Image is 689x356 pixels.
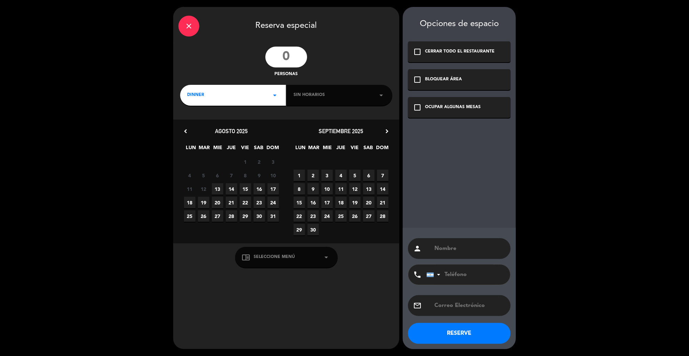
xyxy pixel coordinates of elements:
[240,156,251,168] span: 1
[322,144,333,155] span: MIE
[184,170,195,181] span: 4
[335,183,347,195] span: 11
[434,244,505,253] input: Nombre
[185,144,197,155] span: LUN
[226,183,237,195] span: 14
[349,144,360,155] span: VIE
[321,210,333,222] span: 24
[335,210,347,222] span: 25
[413,75,422,84] i: check_box_outline_blank
[434,301,505,310] input: Correo Electrónico
[212,197,223,208] span: 20
[413,270,422,279] i: phone
[254,156,265,168] span: 2
[187,92,204,99] span: DINNER
[307,183,319,195] span: 9
[413,103,422,112] i: check_box_outline_blank
[413,301,422,310] i: email
[184,197,195,208] span: 18
[254,254,295,261] span: Seleccione Menú
[212,170,223,181] span: 6
[267,210,279,222] span: 31
[254,170,265,181] span: 9
[198,183,209,195] span: 12
[254,183,265,195] span: 16
[295,144,306,155] span: LUN
[239,144,251,155] span: VIE
[335,170,347,181] span: 4
[212,183,223,195] span: 13
[184,210,195,222] span: 25
[294,170,305,181] span: 1
[212,210,223,222] span: 27
[377,210,388,222] span: 28
[242,253,250,261] i: chrome_reader_mode
[182,128,189,135] i: chevron_left
[307,210,319,222] span: 23
[377,91,385,99] i: arrow_drop_down
[413,244,422,253] i: person
[294,210,305,222] span: 22
[212,144,224,155] span: MIE
[383,128,391,135] i: chevron_right
[377,197,388,208] span: 21
[267,183,279,195] span: 17
[335,144,347,155] span: JUE
[199,144,210,155] span: MAR
[294,183,305,195] span: 8
[307,170,319,181] span: 2
[349,210,361,222] span: 26
[349,183,361,195] span: 12
[308,144,320,155] span: MAR
[307,224,319,235] span: 30
[226,144,237,155] span: JUE
[267,197,279,208] span: 24
[425,48,495,55] div: CERRAR TODO EL RESTAURANTE
[349,170,361,181] span: 5
[377,183,388,195] span: 14
[321,183,333,195] span: 10
[265,47,307,67] input: 0
[363,197,375,208] span: 20
[426,265,503,285] input: Teléfono
[240,183,251,195] span: 15
[321,197,333,208] span: 17
[271,91,279,99] i: arrow_drop_down
[198,197,209,208] span: 19
[362,144,374,155] span: SAB
[266,144,278,155] span: DOM
[226,170,237,181] span: 7
[319,128,363,135] span: septiembre 2025
[240,170,251,181] span: 8
[215,128,248,135] span: agosto 2025
[307,197,319,208] span: 16
[294,92,325,99] span: Sin horarios
[349,197,361,208] span: 19
[240,210,251,222] span: 29
[335,197,347,208] span: 18
[413,48,422,56] i: check_box_outline_blank
[427,265,443,284] div: Argentina: +54
[267,156,279,168] span: 3
[322,253,331,261] i: arrow_drop_down
[363,170,375,181] span: 6
[425,104,481,111] div: OCUPAR ALGUNAS MESAS
[226,210,237,222] span: 28
[408,323,511,344] button: RESERVE
[376,144,387,155] span: DOM
[226,197,237,208] span: 21
[377,170,388,181] span: 7
[275,71,298,78] span: personas
[321,170,333,181] span: 3
[253,144,264,155] span: SAB
[363,183,375,195] span: 13
[267,170,279,181] span: 10
[363,210,375,222] span: 27
[294,197,305,208] span: 15
[198,210,209,222] span: 26
[185,22,193,30] i: close
[173,7,399,43] div: Reserva especial
[254,197,265,208] span: 23
[240,197,251,208] span: 22
[254,210,265,222] span: 30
